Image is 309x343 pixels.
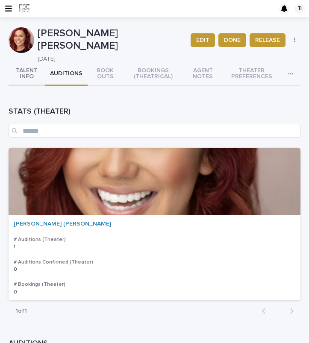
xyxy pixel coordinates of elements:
[9,124,300,138] input: Search
[218,33,246,47] button: DONE
[255,307,278,315] button: Back
[250,33,285,47] button: RELEASE
[9,301,34,322] p: 1 of 1
[14,287,19,295] p: 0
[255,36,280,44] span: RELEASE
[14,281,295,288] h3: # Bookings (Theater)
[196,36,209,44] span: EDIT
[9,148,300,300] a: [PERSON_NAME] [PERSON_NAME] # Auditions (Theater)11 # Auditions Confirmed (Theater)00 # Bookings ...
[88,62,123,86] button: BOOK OUTS
[14,242,17,250] p: 1
[123,62,183,86] button: BOOKINGS (THEATRICAL)
[9,107,300,117] h1: STATS (THEATER)
[14,265,19,273] p: 0
[14,259,295,266] h3: # Auditions Confirmed (Theater)
[38,27,184,52] p: [PERSON_NAME] [PERSON_NAME]
[222,62,280,86] button: THEATER PREFERENCES
[278,307,300,315] button: Next
[224,36,241,44] span: DONE
[14,220,111,228] a: [PERSON_NAME] [PERSON_NAME]
[191,33,215,47] button: EDIT
[45,62,88,86] button: AUDITIONS
[19,3,30,14] img: 9JgRvJ3ETPGCJDhvPVA5
[38,56,180,63] p: [DATE]
[14,236,295,243] h3: # Auditions (Theater)
[294,3,305,14] div: TI
[9,62,45,86] button: TALENT INFO
[183,62,223,86] button: AGENT NOTES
